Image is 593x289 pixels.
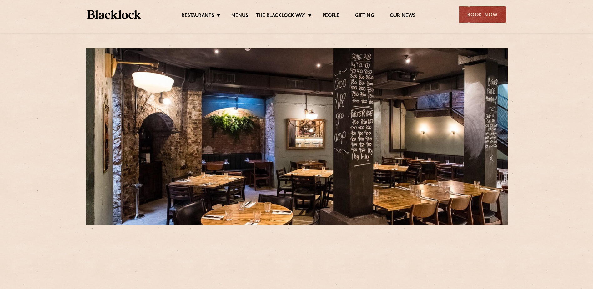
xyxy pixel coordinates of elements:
a: People [323,13,339,20]
a: The Blacklock Way [256,13,305,20]
img: BL_Textured_Logo-footer-cropped.svg [87,10,141,19]
div: Book Now [459,6,506,23]
a: Menus [231,13,248,20]
a: Restaurants [182,13,214,20]
a: Gifting [355,13,374,20]
a: Our News [390,13,416,20]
